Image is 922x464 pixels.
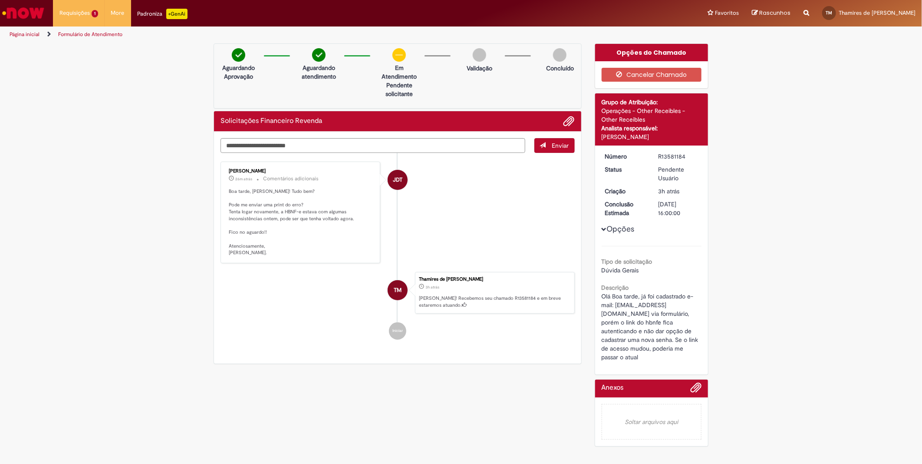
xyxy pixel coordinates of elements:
time: 30/09/2025 12:09:03 [658,187,679,195]
div: Pendente Usuário [658,165,698,182]
ul: Trilhas de página [7,27,608,43]
p: Concluído [546,64,574,73]
dt: Status [599,165,652,174]
b: Descrição [602,284,629,292]
small: Comentários adicionais [263,175,319,182]
ul: Histórico de tíquete [221,153,575,348]
span: TM [394,280,402,301]
a: Rascunhos [752,9,790,17]
div: JOAO DAMASCENO TEIXEIRA [388,170,408,190]
button: Adicionar anexos [563,116,575,127]
span: 3h atrás [658,187,679,195]
dt: Conclusão Estimada [599,200,652,217]
span: More [111,9,125,17]
p: Aguardando atendimento [298,63,340,81]
button: Adicionar anexos [690,382,701,398]
span: Thamires de [PERSON_NAME] [839,9,915,17]
div: Analista responsável: [602,124,702,133]
img: check-circle-green.png [312,48,326,62]
div: Padroniza [138,9,188,19]
h2: Anexos [602,384,624,392]
dt: Criação [599,187,652,196]
span: 1 [92,10,98,17]
img: img-circle-grey.png [553,48,566,62]
span: Requisições [59,9,90,17]
span: Olá Boa tarde, já foi cadastrado e-mail: [EMAIL_ADDRESS][DOMAIN_NAME] via formulário, porém o lin... [602,292,700,361]
a: Página inicial [10,31,40,38]
span: Rascunhos [759,9,790,17]
button: Enviar [534,138,575,153]
li: Thamires de Moraes Melo [221,272,575,314]
img: circle-minus.png [392,48,406,62]
div: [PERSON_NAME] [602,133,702,141]
div: R13581184 [658,152,698,161]
a: Formulário de Atendimento [58,31,122,38]
span: Favoritos [715,9,739,17]
div: Opções do Chamado [595,44,708,61]
p: Validação [467,64,492,73]
div: 30/09/2025 12:09:03 [658,187,698,196]
h2: Solicitações Financeiro Revenda Histórico de tíquete [221,117,322,125]
span: TM [826,10,833,16]
span: Enviar [552,142,569,149]
p: +GenAi [166,9,188,19]
em: Soltar arquivos aqui [602,404,702,440]
div: Grupo de Atribuição: [602,98,702,106]
p: Pendente solicitante [378,81,420,98]
img: img-circle-grey.png [473,48,486,62]
b: Tipo de solicitação [602,258,652,265]
span: JDT [393,169,402,190]
div: [DATE] 16:00:00 [658,200,698,217]
span: 26m atrás [235,176,252,182]
span: 3h atrás [425,285,439,290]
div: Operações - Other Receibles - Other Receibles [602,106,702,124]
p: Em Atendimento [378,63,420,81]
img: ServiceNow [1,4,46,22]
p: [PERSON_NAME]! Recebemos seu chamado R13581184 e em breve estaremos atuando. [419,295,570,308]
p: Boa tarde, [PERSON_NAME]! Tudo bem? Pode me enviar uma print do erro? Tenta logar novamente, a HB... [229,188,373,256]
img: check-circle-green.png [232,48,245,62]
p: Aguardando Aprovação [217,63,260,81]
div: [PERSON_NAME] [229,169,373,174]
textarea: Digite sua mensagem aqui... [221,138,525,153]
div: Thamires de [PERSON_NAME] [419,277,570,282]
div: Thamires de Moraes Melo [388,280,408,300]
dt: Número [599,152,652,161]
button: Cancelar Chamado [602,68,702,82]
span: Dúvida Gerais [602,266,639,274]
